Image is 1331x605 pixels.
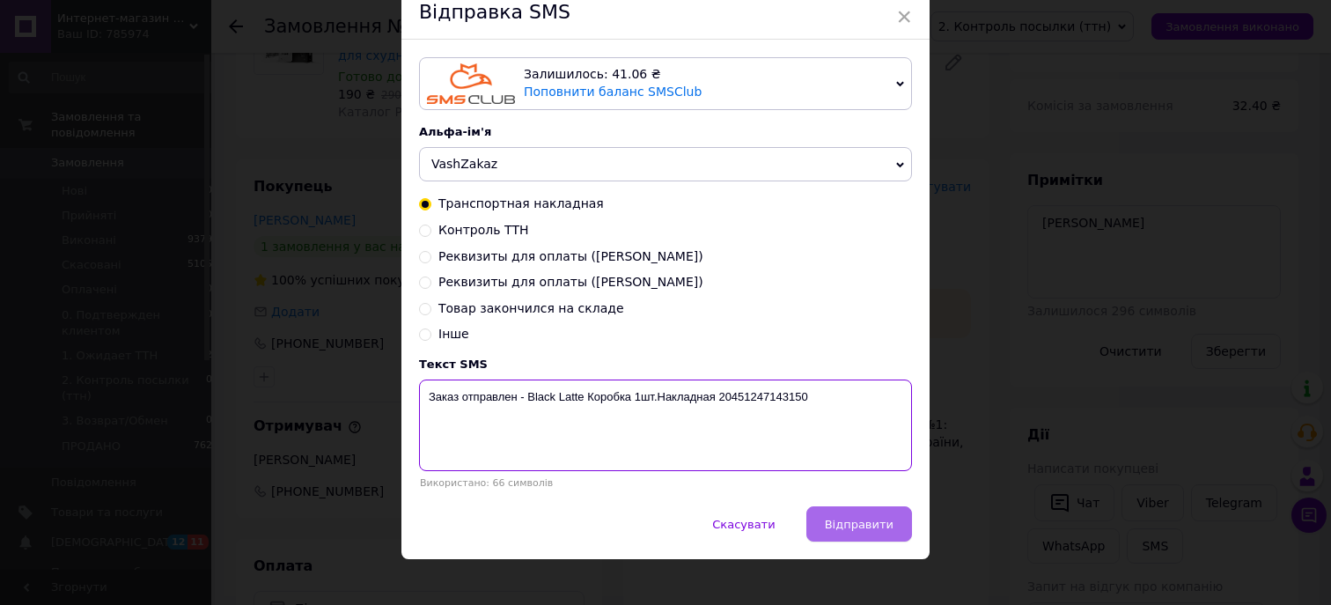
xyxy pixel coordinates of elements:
span: Альфа-ім'я [419,125,491,138]
span: Транспортная накладная [438,196,604,210]
span: Реквизиты для оплаты ([PERSON_NAME]) [438,275,703,289]
button: Скасувати [694,506,793,542]
span: VashZakaz [431,157,497,171]
span: Відправити [825,518,893,531]
div: Текст SMS [419,358,912,371]
span: × [896,2,912,32]
a: Поповнити баланс SMSClub [524,85,702,99]
span: Контроль ТТН [438,223,529,237]
div: Використано: 66 символів [419,477,912,489]
div: Залишилось: 41.06 ₴ [524,66,889,84]
span: Реквизиты для оплаты ([PERSON_NAME]) [438,249,703,263]
textarea: Заказ отправлен - Black Latte Коробка 1шт.Накладная 20451247143150 [419,380,912,471]
span: Товар закончился на складе [438,301,624,315]
span: Скасувати [712,518,775,531]
span: Інше [438,327,469,341]
button: Відправити [806,506,912,542]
